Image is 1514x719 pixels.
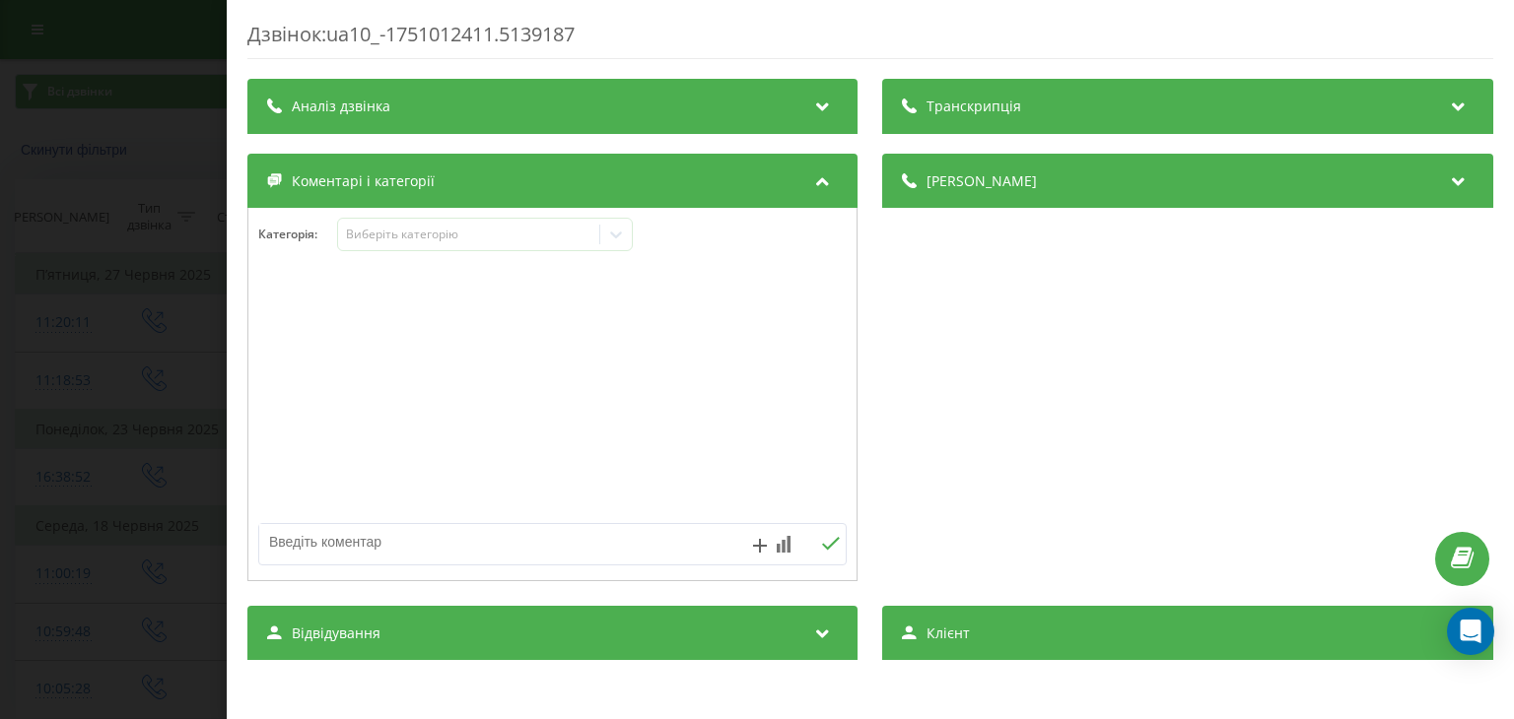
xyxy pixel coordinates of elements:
div: Дзвінок : ua10_-1751012411.5139187 [247,21,1493,59]
span: Коментарі і категорії [292,171,435,191]
span: Клієнт [928,623,971,643]
span: [PERSON_NAME] [928,171,1038,191]
div: Виберіть категорію [346,227,592,242]
span: Транскрипція [928,97,1022,116]
span: Відвідування [292,623,380,643]
h4: Категорія : [258,228,337,241]
span: Аналіз дзвінка [292,97,390,116]
div: Open Intercom Messenger [1447,608,1494,655]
